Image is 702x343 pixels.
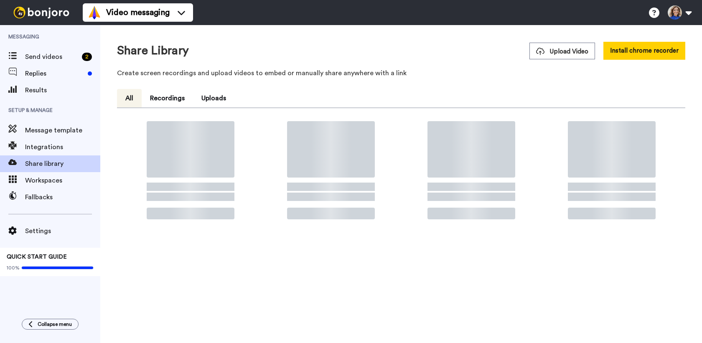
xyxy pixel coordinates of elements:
button: Uploads [193,89,234,107]
span: Replies [25,69,84,79]
span: Results [25,85,100,95]
span: Share library [25,159,100,169]
span: Workspaces [25,175,100,185]
span: Upload Video [536,47,588,56]
img: vm-color.svg [88,6,101,19]
button: Upload Video [529,43,595,59]
button: Install chrome recorder [603,42,685,60]
img: bj-logo-header-white.svg [10,7,73,18]
span: QUICK START GUIDE [7,254,67,260]
span: Integrations [25,142,100,152]
span: Video messaging [106,7,170,18]
button: All [117,89,142,107]
span: Collapse menu [38,321,72,328]
p: Create screen recordings and upload videos to embed or manually share anywhere with a link [117,68,685,78]
button: Collapse menu [22,319,79,330]
div: 2 [82,53,92,61]
button: Recordings [142,89,193,107]
span: Message template [25,125,100,135]
h1: Share Library [117,44,189,57]
span: Send videos [25,52,79,62]
span: Settings [25,226,100,236]
span: 100% [7,264,20,271]
span: Fallbacks [25,192,100,202]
